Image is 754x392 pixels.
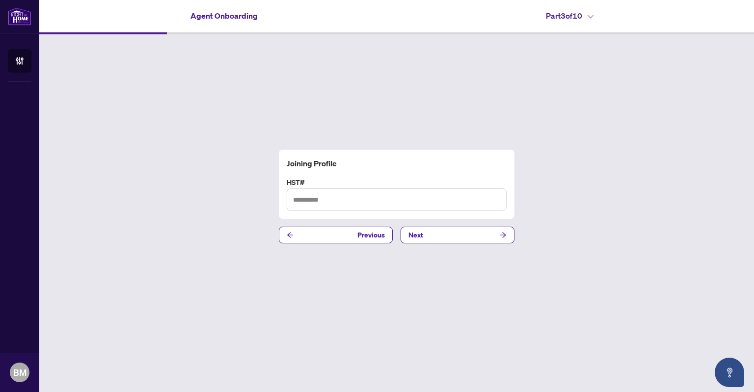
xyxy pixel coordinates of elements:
[500,232,507,238] span: arrow-right
[401,227,514,243] button: Next
[287,232,294,238] span: arrow-left
[190,10,258,22] h4: Agent Onboarding
[408,227,423,243] span: Next
[279,227,393,243] button: Previous
[8,7,31,26] img: logo
[715,358,744,387] button: Open asap
[13,366,27,379] span: BM
[287,177,507,188] label: HST#
[546,10,593,22] h4: Part 3 of 10
[287,157,507,169] h4: Joining Profile
[357,227,385,243] span: Previous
